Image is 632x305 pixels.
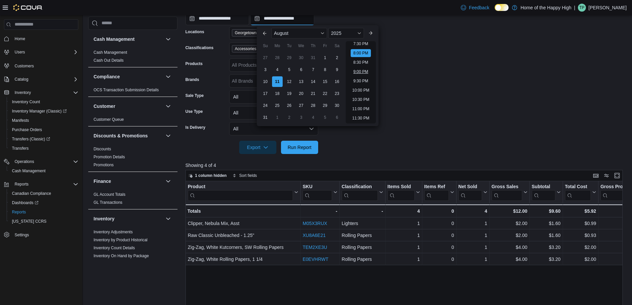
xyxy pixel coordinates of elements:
[88,48,177,67] div: Cash Management
[188,184,293,201] div: Product
[12,48,78,56] span: Users
[351,68,371,76] li: 9:00 PM
[387,219,420,227] div: 1
[565,184,596,201] button: Total Cost
[12,61,78,70] span: Customers
[12,180,78,188] span: Reports
[424,243,454,251] div: 0
[12,35,28,43] a: Home
[342,231,383,239] div: Rolling Papers
[387,184,415,201] div: Items Sold
[320,40,330,51] div: Fr
[195,173,227,178] span: 1 column hidden
[308,112,318,123] div: day-4
[15,232,29,238] span: Settings
[9,217,49,225] a: [US_STATE] CCRS
[7,125,81,134] button: Purchase Orders
[332,64,342,75] div: day-9
[592,172,600,180] button: Keyboard shortcuts
[387,231,420,239] div: 1
[94,58,124,63] a: Cash Out Details
[94,200,122,205] a: GL Transactions
[272,112,283,123] div: day-1
[458,184,482,190] div: Net Sold
[613,172,621,180] button: Enter fullscreen
[565,231,596,239] div: $0.93
[491,207,527,215] div: $12.00
[9,126,45,134] a: Purchase Orders
[94,50,127,55] a: Cash Management
[12,62,36,70] a: Customers
[94,178,111,185] h3: Finance
[164,132,172,140] button: Discounts & Promotions
[94,117,124,122] a: Customer Queue
[495,4,509,11] input: Dark Mode
[574,4,575,12] p: |
[351,58,371,66] li: 8:30 PM
[565,219,596,227] div: $0.99
[303,221,327,226] a: M05X3RUX
[331,31,341,36] span: 2025
[12,109,67,114] span: Inventory Manager (Classic)
[12,231,32,239] a: Settings
[9,144,78,152] span: Transfers
[12,158,78,166] span: Operations
[185,125,205,130] label: Is Delivery
[271,28,327,38] div: Button. Open the month selector. August is currently selected.
[12,146,29,151] span: Transfers
[12,168,45,174] span: Cash Management
[424,219,454,227] div: 0
[94,192,125,197] span: GL Account Totals
[491,184,522,190] div: Gross Sales
[9,107,69,115] a: Inventory Manager (Classic)
[94,88,159,92] a: OCS Transaction Submission Details
[342,243,383,251] div: Rolling Papers
[281,141,318,154] button: Run Report
[350,114,372,122] li: 11:30 PM
[565,184,591,190] div: Total Cost
[12,35,78,43] span: Home
[12,75,78,83] span: Catalog
[185,109,203,114] label: Use Type
[272,76,283,87] div: day-11
[288,144,312,151] span: Run Report
[350,96,372,104] li: 10:30 PM
[259,52,343,123] div: August, 2025
[94,246,135,250] a: Inventory Count Details
[491,184,522,201] div: Gross Sales
[235,45,256,52] span: Accessories
[230,172,259,180] button: Sort fields
[9,98,78,106] span: Inventory Count
[243,141,272,154] span: Export
[15,49,25,55] span: Users
[12,136,50,142] span: Transfers (Classic)
[235,30,287,36] span: Georgetown - [GEOGRAPHIC_DATA] - Fire & Flower
[491,231,527,239] div: $2.00
[458,207,487,215] div: 4
[12,48,28,56] button: Users
[94,103,163,110] button: Customer
[1,157,81,166] button: Operations
[259,28,270,38] button: Previous Month
[272,52,283,63] div: day-28
[7,134,81,144] a: Transfers (Classic)
[94,237,148,243] span: Inventory by Product Historical
[303,184,332,190] div: SKU
[296,64,307,75] div: day-6
[491,219,527,227] div: $2.00
[9,199,78,207] span: Dashboards
[15,36,25,41] span: Home
[15,63,34,69] span: Customers
[185,162,627,169] p: Showing 4 of 4
[188,231,298,239] div: Raw Classic Unbleached - 1.25"
[94,229,133,235] span: Inventory Adjustments
[469,4,489,11] span: Feedback
[260,88,271,99] div: day-17
[342,184,378,190] div: Classification
[332,76,342,87] div: day-16
[185,61,203,66] label: Products
[320,112,330,123] div: day-5
[94,36,135,42] h3: Cash Management
[342,184,378,201] div: Classification
[15,182,29,187] span: Reports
